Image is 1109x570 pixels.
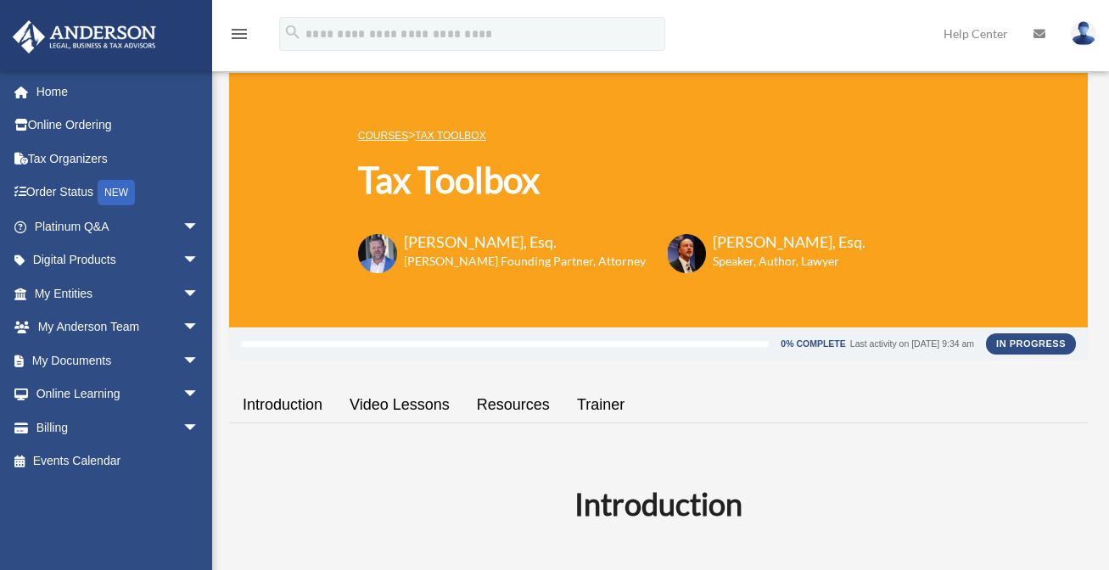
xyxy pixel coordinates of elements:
[182,210,216,244] span: arrow_drop_down
[12,377,225,411] a: Online Learningarrow_drop_down
[229,24,249,44] i: menu
[229,30,249,44] a: menu
[239,483,1078,525] h2: Introduction
[182,310,216,345] span: arrow_drop_down
[358,155,865,205] h1: Tax Toolbox
[12,210,225,243] a: Platinum Q&Aarrow_drop_down
[283,23,302,42] i: search
[98,180,135,205] div: NEW
[182,377,216,412] span: arrow_drop_down
[336,381,463,429] a: Video Lessons
[12,75,225,109] a: Home
[850,339,974,349] div: Last activity on [DATE] 9:34 am
[12,243,225,277] a: Digital Productsarrow_drop_down
[404,232,646,253] h3: [PERSON_NAME], Esq.
[563,381,638,429] a: Trainer
[12,444,225,478] a: Events Calendar
[182,277,216,311] span: arrow_drop_down
[358,125,865,146] p: >
[12,176,225,210] a: Order StatusNEW
[12,411,225,444] a: Billingarrow_drop_down
[229,381,336,429] a: Introduction
[182,411,216,445] span: arrow_drop_down
[713,253,844,270] h6: Speaker, Author, Lawyer
[12,277,225,310] a: My Entitiesarrow_drop_down
[404,253,646,270] h6: [PERSON_NAME] Founding Partner, Attorney
[12,109,225,142] a: Online Ordering
[415,130,485,142] a: Tax Toolbox
[12,344,225,377] a: My Documentsarrow_drop_down
[182,243,216,278] span: arrow_drop_down
[713,232,865,253] h3: [PERSON_NAME], Esq.
[182,344,216,378] span: arrow_drop_down
[358,234,397,273] img: Toby-circle-head.png
[667,234,706,273] img: Scott-Estill-Headshot.png
[463,381,563,429] a: Resources
[1071,21,1096,46] img: User Pic
[8,20,161,53] img: Anderson Advisors Platinum Portal
[358,130,408,142] a: COURSES
[781,339,845,349] div: 0% Complete
[12,310,225,344] a: My Anderson Teamarrow_drop_down
[12,142,225,176] a: Tax Organizers
[986,333,1076,354] div: In Progress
